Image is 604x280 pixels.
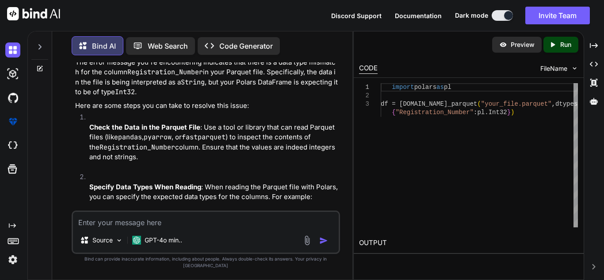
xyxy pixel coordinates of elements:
[359,100,369,108] div: 3
[302,235,312,245] img: attachment
[392,109,395,116] span: {
[5,66,20,81] img: darkAi-studio
[182,133,226,142] code: fastparquet
[132,236,141,245] img: GPT-4o mini
[145,236,182,245] p: GPT-4o min..
[444,84,451,91] span: pl
[115,88,135,96] code: Int32
[5,90,20,105] img: githubDark
[75,101,338,111] p: Here are some steps you can take to resolve this issue:
[477,109,507,116] span: pl.Int32
[5,114,20,129] img: premium
[115,237,123,244] img: Pick Models
[75,58,338,97] p: The error message you're encountering indicates that there is a data type mismatch for the column...
[392,84,414,91] span: import
[511,109,514,116] span: )
[5,252,20,267] img: settings
[319,236,328,245] img: icon
[571,65,578,72] img: chevron down
[92,236,113,245] p: Source
[455,11,488,20] span: Dark mode
[89,183,201,191] strong: Specify Data Types When Reading
[7,7,60,20] img: Bind AI
[511,40,535,49] p: Preview
[354,233,584,253] h2: OUTPUT
[5,138,20,153] img: cloudideIcon
[219,41,273,51] p: Code Generator
[148,41,188,51] p: Web Search
[5,42,20,58] img: darkChat
[507,109,511,116] span: }
[552,100,555,107] span: ,
[395,12,442,19] span: Documentation
[540,64,567,73] span: FileName
[359,63,378,74] div: CODE
[555,100,581,107] span: dtypes=
[144,133,172,142] code: pyarrow
[331,12,382,19] span: Discord Support
[359,92,369,100] div: 2
[89,123,338,162] p: : Use a tool or library that can read Parquet files (like , , or ) to inspect the contents of the...
[436,84,444,91] span: as
[99,143,175,152] code: Registration_Number
[331,11,382,20] button: Discord Support
[89,123,200,131] strong: Check the Data in the Parquet File
[92,41,116,51] p: Bind AI
[359,83,369,92] div: 1
[118,133,142,142] code: pandas
[89,182,338,202] p: : When reading the Parquet file with Polars, you can specify the expected data types for the colu...
[395,11,442,20] button: Documentation
[477,100,481,107] span: (
[560,40,571,49] p: Run
[414,84,436,91] span: polars
[181,78,205,87] code: String
[499,41,507,49] img: preview
[127,68,203,77] code: Registration_Number
[72,256,340,269] p: Bind can provide inaccurate information, including about people. Always double-check its answers....
[525,7,590,24] button: Invite Team
[474,109,477,116] span: :
[481,100,552,107] span: "your_file.parquet"
[396,109,474,116] span: "Registration_Number"
[381,100,477,107] span: df = [DOMAIN_NAME]_parquet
